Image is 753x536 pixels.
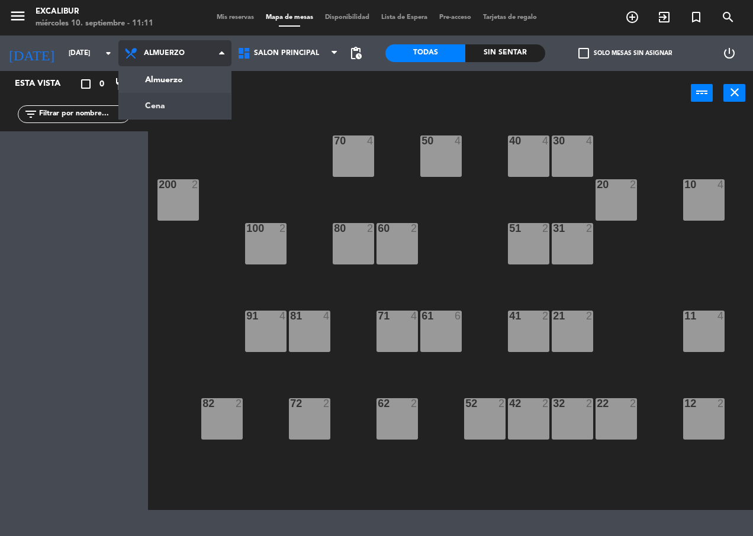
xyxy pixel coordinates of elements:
[542,223,549,234] div: 2
[630,179,637,190] div: 2
[542,398,549,409] div: 2
[101,46,115,60] i: arrow_drop_down
[119,93,231,119] a: Cena
[717,398,725,409] div: 2
[723,84,745,102] button: close
[691,84,713,102] button: power_input
[717,179,725,190] div: 4
[260,14,319,21] span: Mapa de mesas
[367,223,374,234] div: 2
[119,67,231,93] a: Almuerzo
[411,398,418,409] div: 2
[722,46,736,60] i: power_settings_new
[509,223,510,234] div: 51
[509,311,510,321] div: 41
[246,311,247,321] div: 91
[542,311,549,321] div: 2
[279,223,287,234] div: 2
[236,398,243,409] div: 2
[695,85,709,99] i: power_input
[290,311,291,321] div: 81
[465,44,545,62] div: Sin sentar
[553,135,554,146] div: 30
[578,48,589,59] span: check_box_outline_blank
[367,135,374,146] div: 4
[553,311,554,321] div: 21
[334,223,334,234] div: 80
[411,311,418,321] div: 4
[24,107,38,121] i: filter_list
[9,7,27,25] i: menu
[553,398,554,409] div: 32
[728,85,742,99] i: close
[211,14,260,21] span: Mis reservas
[385,44,465,62] div: Todas
[79,77,93,91] i: crop_square
[6,77,85,91] div: Esta vista
[717,311,725,321] div: 4
[279,311,287,321] div: 4
[433,14,477,21] span: Pre-acceso
[509,398,510,409] div: 42
[323,398,330,409] div: 2
[553,223,554,234] div: 31
[586,223,593,234] div: 2
[334,135,334,146] div: 70
[375,14,433,21] span: Lista de Espera
[630,398,637,409] div: 2
[290,398,291,409] div: 72
[509,135,510,146] div: 40
[498,398,506,409] div: 2
[323,311,330,321] div: 4
[411,223,418,234] div: 2
[144,49,185,57] span: Almuerzo
[9,7,27,29] button: menu
[455,311,462,321] div: 6
[578,48,672,59] label: Solo mesas sin asignar
[114,77,128,91] i: restaurant
[657,10,671,24] i: exit_to_app
[586,311,593,321] div: 2
[319,14,375,21] span: Disponibilidad
[246,223,247,234] div: 100
[465,398,466,409] div: 52
[349,46,363,60] span: pending_actions
[542,135,549,146] div: 4
[586,398,593,409] div: 2
[36,18,153,30] div: miércoles 10. septiembre - 11:11
[99,78,104,91] span: 0
[625,10,639,24] i: add_circle_outline
[38,108,130,121] input: Filtrar por nombre...
[477,14,543,21] span: Tarjetas de regalo
[192,179,199,190] div: 2
[254,49,319,57] span: Salón principal
[455,135,462,146] div: 4
[36,6,153,18] div: Excalibur
[586,135,593,146] div: 4
[721,10,735,24] i: search
[689,10,703,24] i: turned_in_not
